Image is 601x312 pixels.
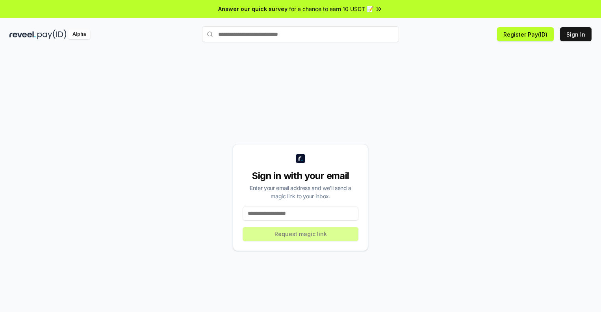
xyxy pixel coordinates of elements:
img: reveel_dark [9,30,36,39]
span: Answer our quick survey [218,5,288,13]
img: logo_small [296,154,305,163]
span: for a chance to earn 10 USDT 📝 [289,5,373,13]
img: pay_id [37,30,67,39]
button: Register Pay(ID) [497,27,554,41]
div: Alpha [68,30,90,39]
div: Sign in with your email [243,170,358,182]
button: Sign In [560,27,592,41]
div: Enter your email address and we’ll send a magic link to your inbox. [243,184,358,200]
